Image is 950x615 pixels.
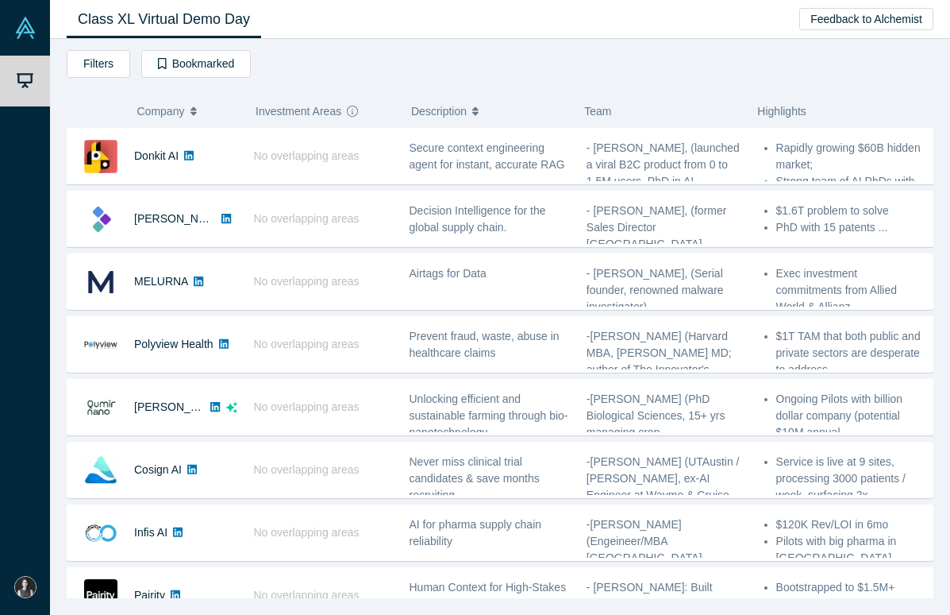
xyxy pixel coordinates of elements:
span: -[PERSON_NAME] (PhD Biological Sciences, 15+ yrs managing crop ... [587,393,725,439]
img: Alchemist Vault Logo [14,17,37,39]
button: Filters [67,50,130,78]
li: Service is live at 9 sites, processing 3000 patients / week, surfacing 2x ... [776,454,925,504]
button: Description [411,95,567,128]
li: Rapidly growing $60B hidden market; [776,140,925,173]
span: - [PERSON_NAME], (launched a viral B2C product from 0 to 1.5M users, PhD in AI ... [587,141,740,188]
a: MELURNA [134,275,188,288]
span: No overlapping areas [254,526,360,539]
a: Donkit AI [134,149,179,162]
a: Infis AI [134,526,167,539]
span: Company [137,95,185,128]
li: $120K Rev/LOI in 6mo [776,516,925,533]
span: No overlapping areas [254,338,360,350]
a: Class XL Virtual Demo Day [67,1,261,38]
li: Pilots with big pharma in [GEOGRAPHIC_DATA] ... [776,533,925,567]
span: -[PERSON_NAME] (Engeineer/MBA [GEOGRAPHIC_DATA][PERSON_NAME], built ERP that fed 50,000+ students... [587,518,730,598]
img: Infis AI's Logo [84,516,117,550]
span: Airtags for Data [410,267,487,280]
li: $1T TAM that both public and private sectors are desperate to address ... [776,328,925,378]
li: $1.6T problem to solve [776,203,925,219]
span: -[PERSON_NAME] (UTAustin / [PERSON_NAME], ex-AI Engineer at Waymo & Cruise, brought the first ... [587,455,740,518]
svg: dsa ai sparkles [226,402,237,413]
span: Unlocking efficient and sustainable farming through bio-nanotechnology. [410,393,568,439]
span: Human Context for High-Stakes Decisions [410,581,567,610]
span: - [PERSON_NAME], (Serial founder, renowned malware investigator) - [PERSON_NAME] ... [587,267,724,330]
span: No overlapping areas [254,463,360,476]
span: No overlapping areas [254,589,360,601]
span: No overlapping areas [254,275,360,288]
img: Kimaru AI's Logo [84,203,117,236]
li: Ongoing Pilots with billion dollar company (potential $10M annual ... [776,391,925,441]
a: [PERSON_NAME] [134,400,225,413]
img: MELURNA's Logo [84,265,117,299]
span: No overlapping areas [254,149,360,162]
button: Bookmarked [141,50,251,78]
img: Donkit AI's Logo [84,140,117,173]
img: Polyview Health's Logo [84,328,117,362]
li: Exec investment commitments from Allied World & Allianz ... [776,265,925,315]
button: Feedback to Alchemist [799,8,933,30]
span: Description [411,95,467,128]
a: Polyview Health [134,338,213,350]
a: Cosign AI [134,463,182,476]
a: Pairity [134,589,165,601]
span: Investment Areas [256,95,341,128]
img: Qumir Nano's Logo [84,391,117,424]
span: Highlights [757,105,806,118]
span: No overlapping areas [254,212,360,225]
span: No overlapping areas [254,400,360,413]
span: Team [584,105,611,118]
img: Cosign AI's Logo [84,454,117,487]
span: Prevent fraud, waste, abuse in healthcare claims [410,330,560,359]
a: [PERSON_NAME] [134,212,225,225]
span: Decision Intelligence for the global supply chain. [410,204,546,234]
li: PhD with 15 patents ... [776,219,925,236]
span: Never miss clinical trial candidates & save months recruiting [410,455,540,501]
span: Secure context engineering agent for instant, accurate RAG [410,141,565,171]
img: Negar Rajabi's Account [14,576,37,598]
span: -[PERSON_NAME] (Harvard MBA, [PERSON_NAME] MD; author of The Innovator's Prescription ... [587,330,732,393]
span: - [PERSON_NAME], (former Sales Director [GEOGRAPHIC_DATA], Meltwater (unicorn), [GEOGRAPHIC_DATA]... [587,204,727,284]
li: Strong team of AI PhDs with multiple ... [776,173,925,207]
img: Pairity's Logo [84,579,117,613]
span: AI for pharma supply chain reliability [410,518,542,547]
button: Company [137,95,240,128]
